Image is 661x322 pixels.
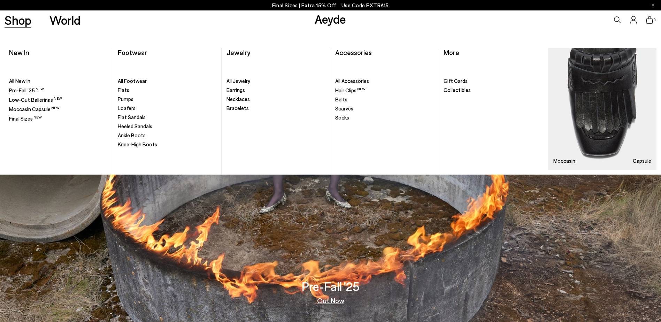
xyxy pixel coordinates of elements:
span: All Footwear [118,78,147,84]
span: Necklaces [226,96,250,102]
a: More [444,48,459,56]
a: Moccasin Capsule [548,48,656,170]
a: 0 [646,16,653,24]
a: Shop [5,14,31,26]
span: All Jewelry [226,78,250,84]
span: Loafers [118,105,136,111]
span: All Accessories [335,78,369,84]
a: Final Sizes [9,115,108,122]
a: All Footwear [118,78,217,85]
span: 0 [653,18,656,22]
span: Flats [118,87,129,93]
a: Pumps [118,96,217,103]
a: Moccasin Capsule [9,106,108,113]
a: Accessories [335,48,372,56]
a: Loafers [118,105,217,112]
span: Knee-High Boots [118,141,157,147]
a: Scarves [335,105,435,112]
a: Belts [335,96,435,103]
span: Hair Clips [335,87,366,93]
h3: Moccasin [553,158,575,163]
span: Low-Cut Ballerinas [9,97,62,103]
span: Pumps [118,96,133,102]
span: Ankle Boots [118,132,146,138]
span: Pre-Fall '25 [9,87,44,93]
a: Earrings [226,87,326,94]
a: Socks [335,114,435,121]
span: Moccasin Capsule [9,106,60,112]
a: Ankle Boots [118,132,217,139]
span: Collectibles [444,87,471,93]
a: Hair Clips [335,87,435,94]
h3: Pre-Fall '25 [302,280,360,292]
span: Gift Cards [444,78,468,84]
a: Bracelets [226,105,326,112]
a: Flats [118,87,217,94]
a: Jewelry [226,48,250,56]
a: Gift Cards [444,78,543,85]
a: All New In [9,78,108,85]
a: Out Now [317,297,344,304]
a: Flat Sandals [118,114,217,121]
span: Navigate to /collections/ss25-final-sizes [341,2,389,8]
img: Mobile_e6eede4d-78b8-4bd1-ae2a-4197e375e133_900x.jpg [548,48,656,170]
a: World [49,14,80,26]
a: Footwear [118,48,147,56]
span: Earrings [226,87,245,93]
a: Low-Cut Ballerinas [9,96,108,103]
span: Scarves [335,105,353,112]
span: Belts [335,96,347,102]
span: Socks [335,114,349,121]
span: Bracelets [226,105,249,111]
a: All Jewelry [226,78,326,85]
a: Collectibles [444,87,543,94]
a: New In [9,48,29,56]
span: Final Sizes [9,115,42,122]
span: All New In [9,78,30,84]
a: Necklaces [226,96,326,103]
a: Aeyde [315,11,346,26]
a: Heeled Sandals [118,123,217,130]
p: Final Sizes | Extra 15% Off [272,1,389,10]
h3: Capsule [633,158,651,163]
a: Knee-High Boots [118,141,217,148]
a: All Accessories [335,78,435,85]
a: Pre-Fall '25 [9,87,108,94]
span: Heeled Sandals [118,123,152,129]
span: Flat Sandals [118,114,146,120]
